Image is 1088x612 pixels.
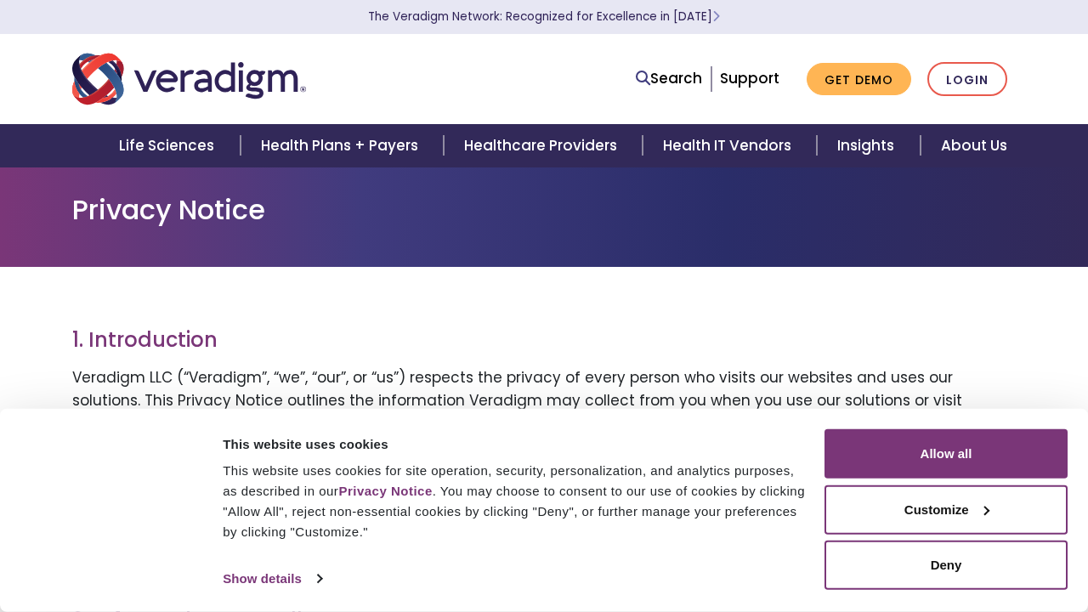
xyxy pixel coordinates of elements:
[241,124,444,167] a: Health Plans + Payers
[223,461,805,542] div: This website uses cookies for site operation, security, personalization, and analytics purposes, ...
[223,566,321,592] a: Show details
[338,484,432,498] a: Privacy Notice
[824,541,1068,590] button: Deny
[72,328,1016,353] h3: 1. Introduction
[636,67,702,90] a: Search
[368,8,720,25] a: The Veradigm Network: Recognized for Excellence in [DATE]Learn More
[824,484,1068,534] button: Customize
[643,124,817,167] a: Health IT Vendors
[72,366,1016,482] p: Veradigm LLC (“Veradigm”, “we”, “our”, or “us”) respects the privacy of every person who visits o...
[444,124,643,167] a: Healthcare Providers
[824,429,1068,479] button: Allow all
[921,124,1028,167] a: About Us
[712,8,720,25] span: Learn More
[720,68,779,88] a: Support
[927,62,1007,97] a: Login
[817,124,920,167] a: Insights
[72,51,306,107] img: Veradigm logo
[99,124,240,167] a: Life Sciences
[807,63,911,96] a: Get Demo
[223,433,805,454] div: This website uses cookies
[72,194,1016,226] h1: Privacy Notice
